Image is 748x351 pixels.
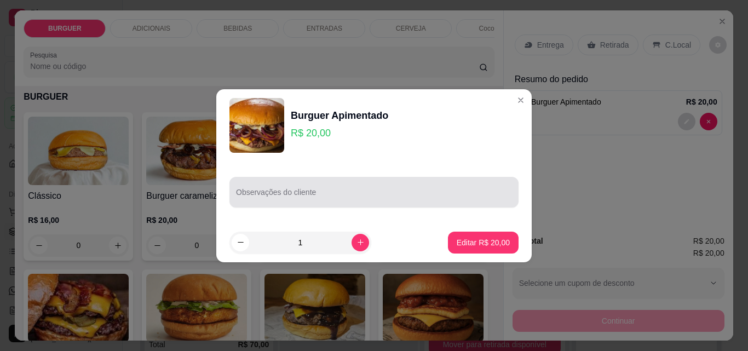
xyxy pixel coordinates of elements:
button: Close [512,91,530,109]
img: product-image [229,98,284,153]
button: Editar R$ 20,00 [448,232,519,254]
p: R$ 20,00 [291,125,388,141]
div: Burguer Apimentado [291,108,388,123]
button: increase-product-quantity [352,234,369,251]
p: Editar R$ 20,00 [457,237,510,248]
input: Observações do cliente [236,191,512,202]
button: decrease-product-quantity [232,234,249,251]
